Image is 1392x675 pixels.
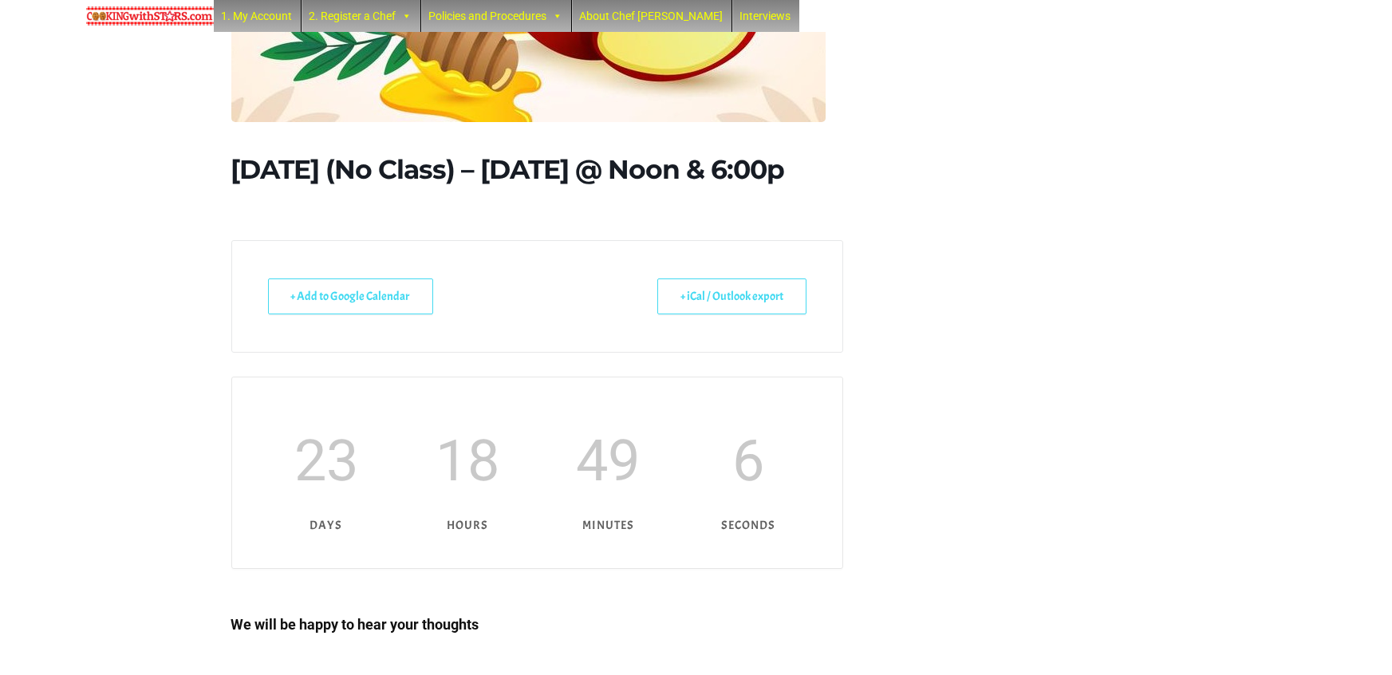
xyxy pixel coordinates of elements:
[396,515,538,536] p: hours
[231,617,1161,653] div: We will be happy to hear your thoughts
[679,515,818,536] p: seconds
[294,408,358,511] span: 23
[576,408,640,511] span: 49
[538,515,679,536] p: minutes
[657,278,806,314] a: + iCal / Outlook export
[268,278,433,314] a: + Add to Google Calendar
[231,154,843,184] h1: [DATE] (No Class) – [DATE] @ Noon & 6:00p
[86,6,214,26] img: Chef Paula's Cooking With Stars
[256,515,397,536] p: days
[732,408,764,511] span: 6
[436,408,499,511] span: 18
